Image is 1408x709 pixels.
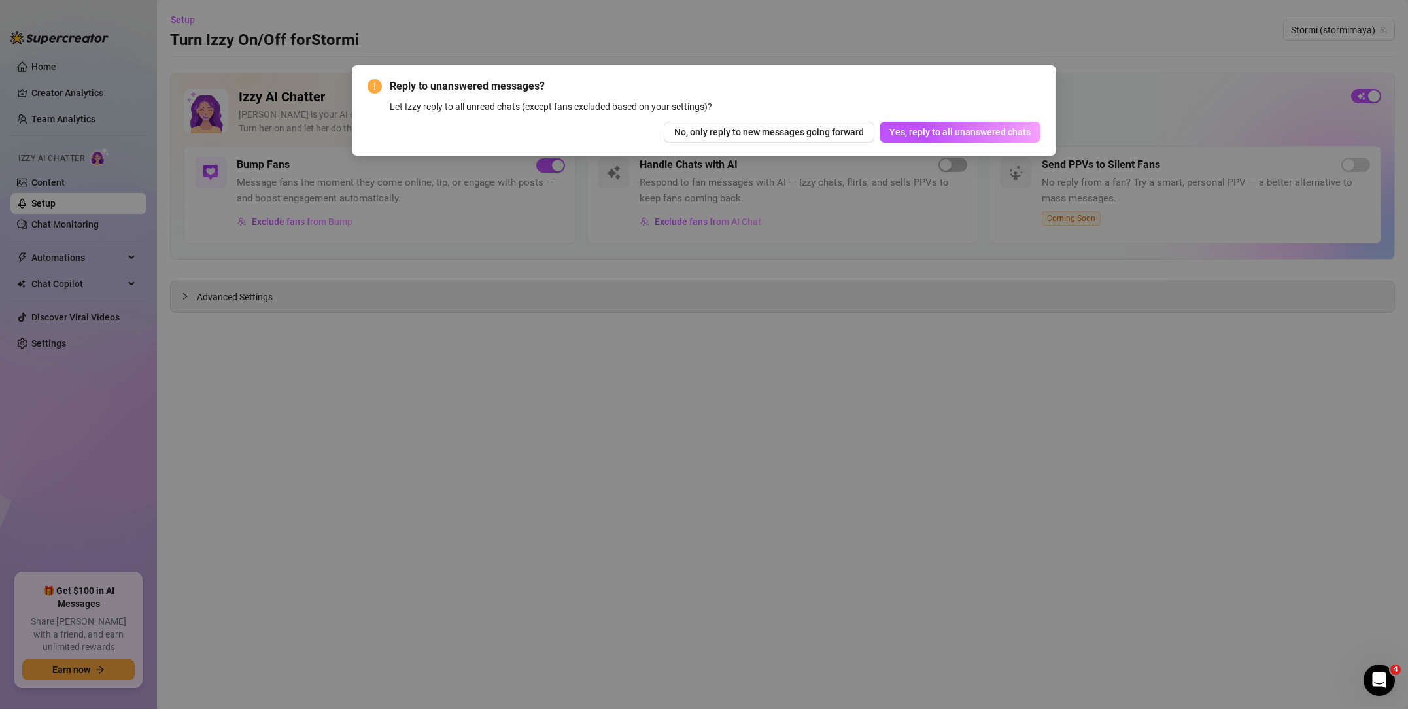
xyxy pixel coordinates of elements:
[1364,665,1395,696] iframe: Intercom live chat
[390,78,1040,94] span: Reply to unanswered messages?
[880,122,1040,143] button: Yes, reply to all unanswered chats
[674,127,864,137] span: No, only reply to new messages going forward
[368,79,382,94] span: exclamation-circle
[664,122,874,143] button: No, only reply to new messages going forward
[889,127,1031,137] span: Yes, reply to all unanswered chats
[390,99,1040,114] div: Let Izzy reply to all unread chats (except fans excluded based on your settings)?
[1390,665,1401,675] span: 4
